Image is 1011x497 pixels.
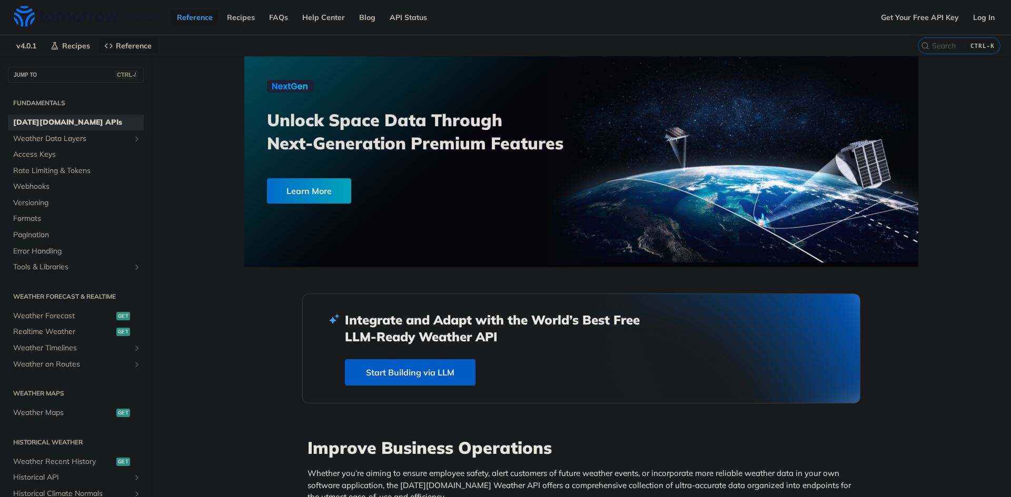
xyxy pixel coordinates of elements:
[133,360,141,369] button: Show subpages for Weather on Routes
[384,9,433,25] a: API Status
[8,195,144,211] a: Versioning
[13,343,130,353] span: Weather Timelines
[133,263,141,271] button: Show subpages for Tools & Libraries
[13,166,141,176] span: Rate Limiting & Tokens
[8,454,144,470] a: Weather Recent Historyget
[8,227,144,243] a: Pagination
[13,246,141,257] span: Error Handling
[968,40,997,51] kbd: CTRL-K
[13,230,141,240] span: Pagination
[221,9,261,25] a: Recipes
[13,327,114,337] span: Realtime Weather
[345,359,475,386] a: Start Building via LLM
[13,149,141,160] span: Access Keys
[267,108,593,155] h3: Unlock Space Data Through Next-Generation Premium Features
[133,344,141,352] button: Show subpages for Weather Timelines
[8,324,144,340] a: Realtime Weatherget
[8,244,144,259] a: Error Handling
[8,67,144,83] button: JUMP TOCTRL-/
[13,134,130,144] span: Weather Data Layers
[116,41,152,50] span: Reference
[11,38,42,54] span: v4.0.1
[171,9,219,25] a: Reference
[921,42,929,50] svg: Search
[116,409,130,417] span: get
[13,214,141,224] span: Formats
[345,311,656,345] h2: Integrate and Adapt with the World’s Best Free LLM-Ready Weather API
[967,9,1000,25] a: Log In
[8,308,144,324] a: Weather Forecastget
[45,38,96,54] a: Recipes
[13,311,114,321] span: Weather Forecast
[267,178,351,204] div: Learn More
[308,436,860,459] h3: Improve Business Operations
[116,312,130,320] span: get
[267,80,313,93] img: NextGen
[14,6,160,27] img: Tomorrow.io Weather API Docs
[8,131,144,147] a: Weather Data LayersShow subpages for Weather Data Layers
[8,292,144,301] h2: Weather Forecast & realtime
[8,438,144,447] h2: Historical Weather
[8,470,144,485] a: Historical APIShow subpages for Historical API
[353,9,381,25] a: Blog
[8,259,144,275] a: Tools & LibrariesShow subpages for Tools & Libraries
[8,389,144,398] h2: Weather Maps
[13,181,141,192] span: Webhooks
[116,328,130,336] span: get
[13,359,130,370] span: Weather on Routes
[8,211,144,227] a: Formats
[8,98,144,108] h2: Fundamentals
[13,457,114,467] span: Weather Recent History
[13,262,130,272] span: Tools & Libraries
[62,41,90,50] span: Recipes
[8,179,144,195] a: Webhooks
[133,473,141,482] button: Show subpages for Historical API
[98,38,157,54] a: Reference
[8,340,144,356] a: Weather TimelinesShow subpages for Weather Timelines
[13,198,141,208] span: Versioning
[8,147,144,163] a: Access Keys
[8,357,144,372] a: Weather on RoutesShow subpages for Weather on Routes
[13,472,130,483] span: Historical API
[116,458,130,466] span: get
[267,178,528,204] a: Learn More
[8,163,144,179] a: Rate Limiting & Tokens
[13,408,114,418] span: Weather Maps
[263,9,294,25] a: FAQs
[13,117,141,128] span: [DATE][DOMAIN_NAME] APIs
[8,405,144,421] a: Weather Mapsget
[115,70,138,79] span: CTRL-/
[8,115,144,130] a: [DATE][DOMAIN_NAME] APIs
[133,135,141,143] button: Show subpages for Weather Data Layers
[875,9,965,25] a: Get Your Free API Key
[296,9,351,25] a: Help Center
